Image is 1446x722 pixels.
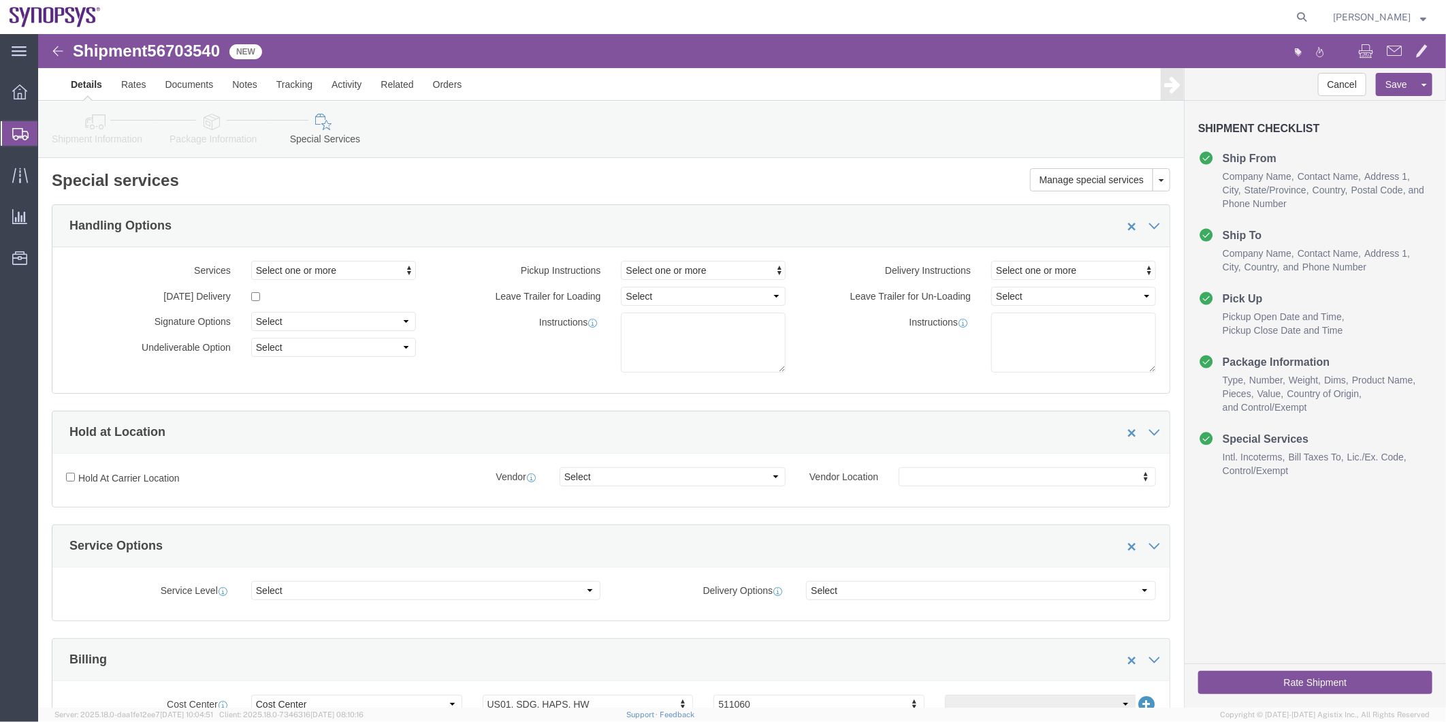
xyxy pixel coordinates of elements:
[54,710,213,719] span: Server: 2025.18.0-daa1fe12ee7
[10,7,101,27] img: logo
[1220,709,1430,721] span: Copyright © [DATE]-[DATE] Agistix Inc., All Rights Reserved
[38,34,1446,708] iframe: FS Legacy Container
[219,710,364,719] span: Client: 2025.18.0-7346316
[660,710,694,719] a: Feedback
[1333,10,1411,25] span: Kaelen O'Connor
[310,710,364,719] span: [DATE] 08:10:16
[1332,9,1427,25] button: [PERSON_NAME]
[160,710,213,719] span: [DATE] 10:04:51
[626,710,660,719] a: Support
